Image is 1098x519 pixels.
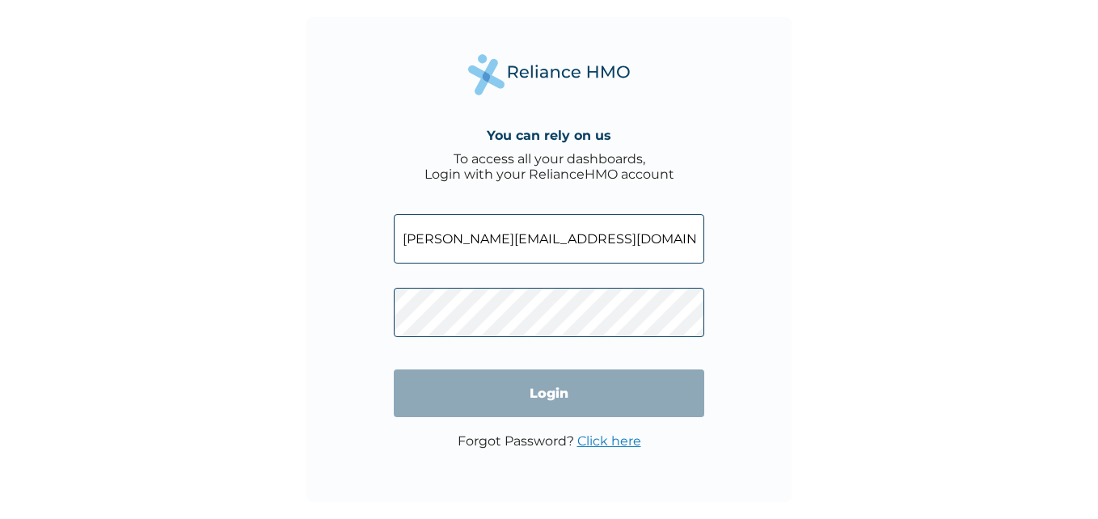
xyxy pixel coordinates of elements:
[394,214,704,264] input: Email address or HMO ID
[468,54,630,95] img: Reliance Health's Logo
[394,369,704,417] input: Login
[487,128,611,143] h4: You can rely on us
[424,151,674,182] div: To access all your dashboards, Login with your RelianceHMO account
[458,433,641,449] p: Forgot Password?
[577,433,641,449] a: Click here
